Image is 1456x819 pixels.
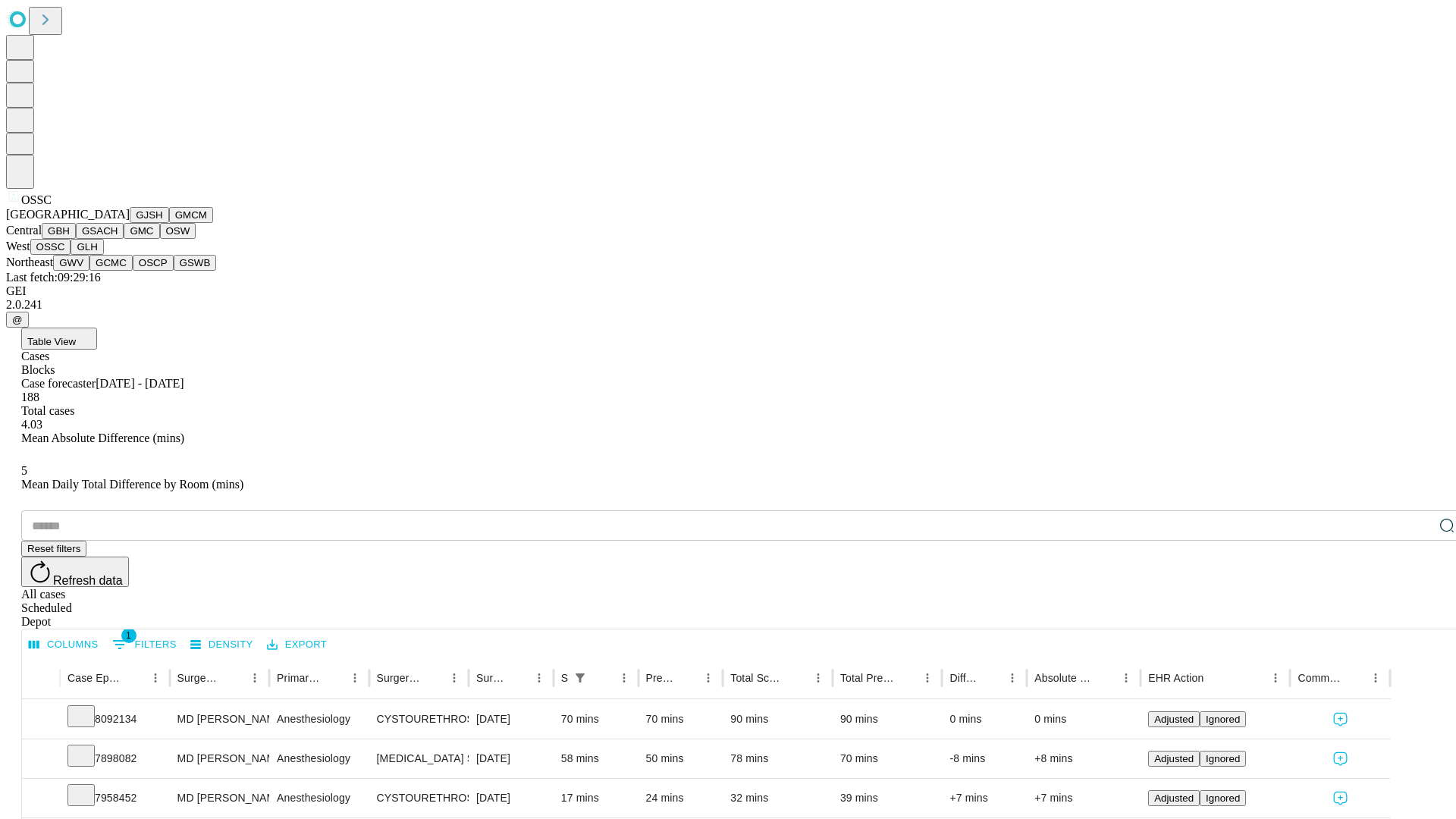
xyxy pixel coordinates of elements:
span: Ignored [1206,714,1240,725]
button: Menu [529,667,550,689]
button: Show filters [108,632,180,657]
button: @ [6,312,29,328]
span: [GEOGRAPHIC_DATA] [6,208,130,221]
button: Sort [1094,667,1116,689]
span: @ [12,314,23,325]
button: GJSH [130,207,169,223]
button: Sort [1205,667,1226,689]
div: 8092134 [67,700,162,739]
span: 4.03 [21,418,42,431]
button: GSWB [174,255,217,271]
button: Ignored [1200,751,1246,767]
div: Total Predicted Duration [840,672,895,684]
span: Central [6,224,42,237]
span: Table View [27,336,76,347]
div: EHR Action [1148,672,1203,684]
div: GEI [6,284,1450,298]
div: MD [PERSON_NAME] Md [177,779,262,817]
button: OSSC [30,239,71,255]
div: 1 active filter [570,667,591,689]
div: Comments [1298,672,1341,684]
button: Menu [917,667,938,689]
button: Select columns [25,633,102,657]
div: CYSTOURETHROSCOPY WITH [MEDICAL_DATA] REMOVAL SIMPLE [377,779,461,817]
button: GWV [53,255,89,271]
div: 39 mins [840,779,935,817]
span: Refresh data [53,574,123,587]
button: Sort [124,667,145,689]
span: Case forecaster [21,377,96,390]
span: Adjusted [1154,714,1194,725]
span: Northeast [6,256,53,268]
span: West [6,240,30,253]
div: Primary Service [277,672,321,684]
div: Anesthesiology [277,739,361,778]
div: Difference [949,672,979,684]
div: [DATE] [476,700,546,739]
button: Menu [244,667,265,689]
button: Adjusted [1148,711,1200,727]
button: Menu [808,667,829,689]
button: Menu [698,667,719,689]
div: 0 mins [1034,700,1133,739]
button: Menu [1002,667,1023,689]
div: 2.0.241 [6,298,1450,312]
span: OSSC [21,193,52,206]
button: GCMC [89,255,133,271]
button: Expand [30,707,52,733]
div: 24 mins [646,779,716,817]
button: Sort [981,667,1002,689]
div: 90 mins [730,700,825,739]
div: Anesthesiology [277,779,361,817]
div: -8 mins [949,739,1019,778]
button: GMC [124,223,159,239]
div: 0 mins [949,700,1019,739]
button: Menu [1116,667,1137,689]
div: Anesthesiology [277,700,361,739]
div: 70 mins [840,739,935,778]
div: Surgery Name [377,672,421,684]
button: Refresh data [21,557,129,587]
span: Mean Absolute Difference (mins) [21,431,184,444]
button: Sort [323,667,344,689]
button: Sort [223,667,244,689]
div: 90 mins [840,700,935,739]
span: Adjusted [1154,753,1194,764]
button: Expand [30,786,52,812]
button: Sort [592,667,613,689]
button: GMCM [169,207,213,223]
div: Case Epic Id [67,672,122,684]
button: OSW [160,223,196,239]
div: 58 mins [561,739,631,778]
button: Menu [1365,667,1386,689]
span: Last fetch: 09:29:16 [6,271,101,284]
button: Reset filters [21,541,86,557]
span: Ignored [1206,792,1240,804]
div: 50 mins [646,739,716,778]
button: Adjusted [1148,751,1200,767]
div: 32 mins [730,779,825,817]
button: Menu [145,667,166,689]
span: Total cases [21,404,74,417]
div: CYSTOURETHROSCOPY [MEDICAL_DATA] WITH [MEDICAL_DATA] AND [MEDICAL_DATA] INSERTION [377,700,461,739]
button: Table View [21,328,97,350]
span: Adjusted [1154,792,1194,804]
div: +7 mins [949,779,1019,817]
div: 7958452 [67,779,162,817]
span: [DATE] - [DATE] [96,377,184,390]
div: +8 mins [1034,739,1133,778]
button: Sort [676,667,698,689]
button: Density [187,633,257,657]
div: +7 mins [1034,779,1133,817]
div: 7898082 [67,739,162,778]
button: Menu [1265,667,1286,689]
div: 78 mins [730,739,825,778]
button: GSACH [76,223,124,239]
button: Export [263,633,331,657]
button: GBH [42,223,76,239]
span: Mean Daily Total Difference by Room (mins) [21,478,243,491]
button: Expand [30,746,52,773]
div: [MEDICAL_DATA] SURGICAL [377,739,461,778]
div: MD [PERSON_NAME] Md [177,739,262,778]
button: Sort [896,667,917,689]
